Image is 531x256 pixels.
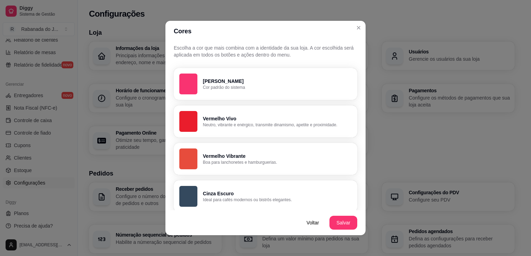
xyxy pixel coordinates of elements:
[203,122,352,128] p: Neutro, vibrante e enérgico, transmite dinamismo, apetite e proximidade.
[174,180,357,212] button: Cinza EscuroIdeal para cafés modernos ou bistrôs elegantes.
[174,68,357,100] button: [PERSON_NAME]Cor padrão do sistema
[203,190,352,197] p: Cinza Escuro
[299,216,327,230] button: Voltar
[329,216,357,230] button: Salvar
[174,105,357,137] button: Vermelho VivoNeutro, vibrante e enérgico, transmite dinamismo, apetite e proximidade.
[203,115,352,122] p: Vermelho Vivo
[174,143,357,175] button: Vermelho VibranteBoa para lanchonetes e hamburguerias.
[203,197,352,203] p: Ideal para cafés modernos ou bistrôs elegantes.
[174,44,357,58] p: Escolha a cor que mais combina com a identidade da sua loja. A cor escolhida será aplicada em tod...
[203,85,352,90] p: Cor padrão do sistema
[165,21,366,42] header: Cores
[203,153,352,160] p: Vermelho Vibrante
[203,160,352,165] p: Boa para lanchonetes e hamburguerias.
[353,22,364,33] button: Close
[203,78,352,85] p: [PERSON_NAME]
